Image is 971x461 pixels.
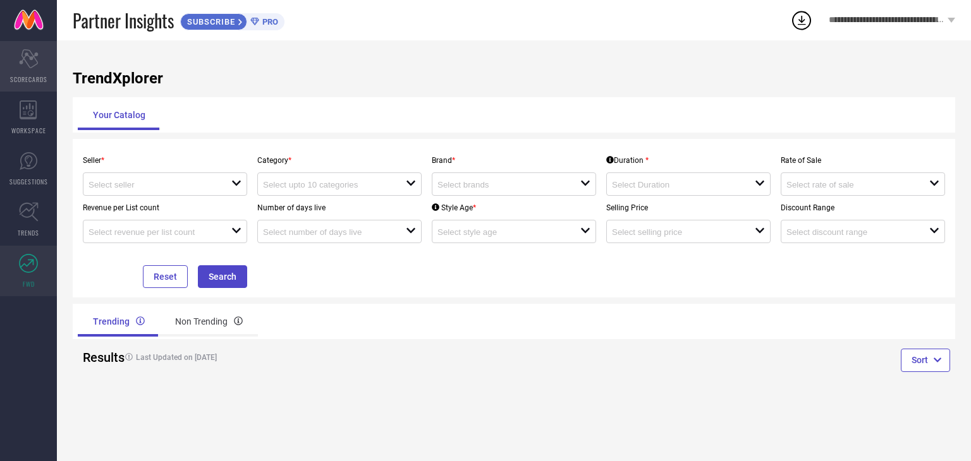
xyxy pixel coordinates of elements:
input: Select selling price [612,227,740,237]
p: Seller [83,156,247,165]
h2: Results [83,350,109,365]
input: Select seller [89,180,217,189]
div: Style Age [432,203,476,212]
button: Search [198,265,247,288]
button: Sort [901,349,950,371]
button: Reset [143,265,188,288]
p: Revenue per List count [83,203,247,212]
div: Non Trending [160,306,258,337]
div: Your Catalog [78,100,161,130]
p: Brand [432,156,596,165]
div: Duration [606,156,649,165]
p: Rate of Sale [781,156,945,165]
p: Selling Price [606,203,771,212]
input: Select Duration [612,180,740,189]
span: SUBSCRIBE [181,17,238,27]
span: SCORECARDS [10,75,47,84]
span: PRO [259,17,278,27]
p: Category [257,156,422,165]
input: Select upto 10 categories [263,180,391,189]
input: Select revenue per list count [89,227,217,237]
input: Select style age [437,227,566,237]
input: Select discount range [786,227,915,237]
span: TRENDS [18,228,39,237]
div: Open download list [790,9,813,32]
input: Select brands [437,180,566,189]
p: Discount Range [781,203,945,212]
div: Trending [78,306,160,337]
span: WORKSPACE [11,126,46,135]
span: FWD [23,279,35,289]
h1: TrendXplorer [73,69,955,87]
input: Select number of days live [263,227,391,237]
input: Select rate of sale [786,180,915,189]
p: Number of days live [257,203,422,212]
span: SUGGESTIONS [9,177,48,186]
span: Partner Insights [73,8,174,33]
a: SUBSCRIBEPRO [180,10,284,30]
h4: Last Updated on [DATE] [119,353,468,362]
